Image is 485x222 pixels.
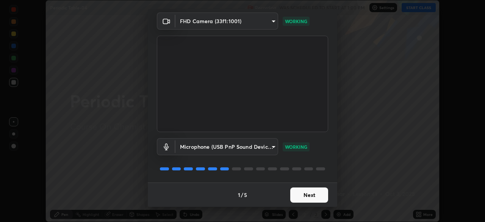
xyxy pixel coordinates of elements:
div: FHD Camera (33f1:1001) [175,138,278,155]
h4: 1 [238,191,240,199]
h4: / [241,191,243,199]
button: Next [290,187,328,203]
h4: 5 [244,191,247,199]
p: WORKING [285,18,307,25]
div: FHD Camera (33f1:1001) [175,13,278,30]
p: WORKING [285,143,307,150]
